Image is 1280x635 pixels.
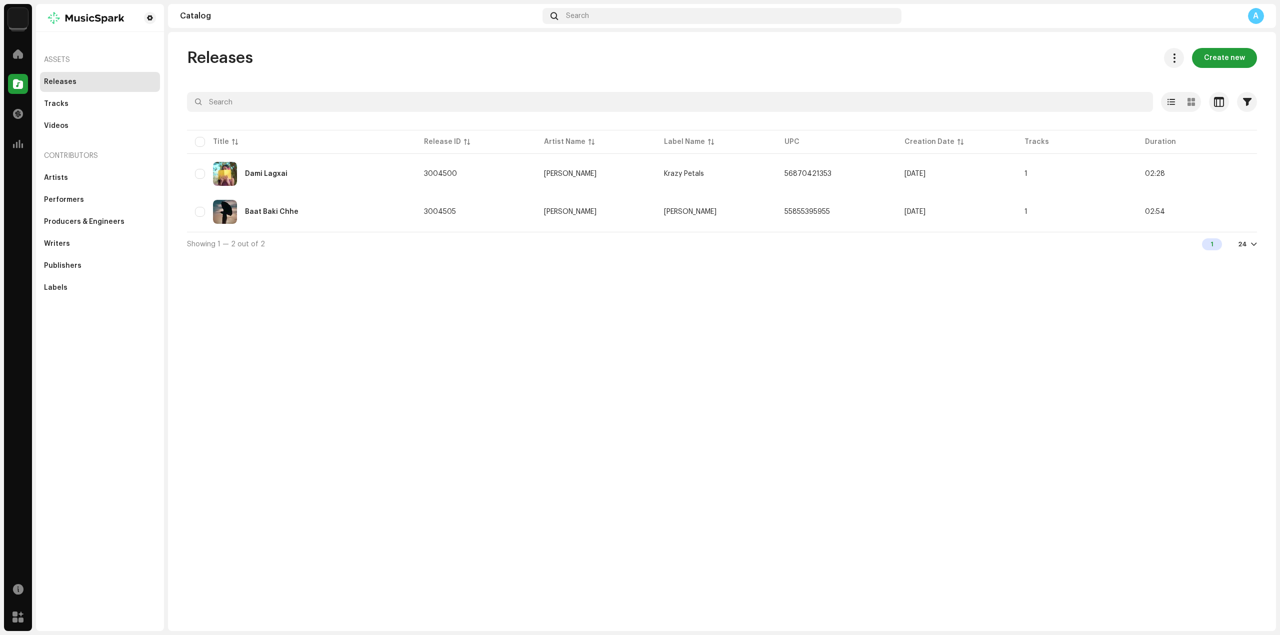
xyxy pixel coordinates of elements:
[1238,240,1247,248] div: 24
[40,234,160,254] re-m-nav-item: Writers
[424,208,456,215] span: 3004505
[44,196,84,204] div: Performers
[1204,48,1245,68] span: Create new
[8,8,28,28] img: bc4c4277-71b2-49c5-abdf-ca4e9d31f9c1
[44,12,128,24] img: 3e6ea8a8-b650-47c7-be58-ccad3f80e92a
[544,137,585,147] div: Artist Name
[1202,238,1222,250] div: 1
[904,208,925,215] span: Sep 12, 2025
[40,212,160,232] re-m-nav-item: Producers & Engineers
[40,72,160,92] re-m-nav-item: Releases
[784,170,831,177] span: 56870421353
[544,208,596,215] div: [PERSON_NAME]
[424,170,457,177] span: 3004500
[1192,48,1257,68] button: Create new
[664,208,716,215] span: Sandip Sardar
[213,200,237,224] img: 3696b4fd-77c3-49e9-8959-4ca231f987d9
[40,190,160,210] re-m-nav-item: Performers
[40,144,160,168] re-a-nav-header: Contributors
[44,122,68,130] div: Videos
[664,170,704,177] span: Krazy Petals
[245,208,298,215] div: Baat Baki Chhe
[1024,208,1027,215] span: 1
[664,137,705,147] div: Label Name
[904,137,954,147] div: Creation Date
[213,162,237,186] img: 9cce0143-377d-457b-95c5-04d607b5224c
[187,92,1153,112] input: Search
[544,170,648,177] span: Prajesh Kangoy
[544,170,596,177] div: [PERSON_NAME]
[424,137,461,147] div: Release ID
[40,278,160,298] re-m-nav-item: Labels
[904,170,925,177] span: Sep 12, 2025
[40,116,160,136] re-m-nav-item: Videos
[1145,170,1165,177] span: 02:28
[44,174,68,182] div: Artists
[44,240,70,248] div: Writers
[1024,170,1027,177] span: 1
[784,208,830,215] span: 55855395955
[44,100,68,108] div: Tracks
[44,218,124,226] div: Producers & Engineers
[544,208,648,215] span: Sumika Sardar
[1145,208,1165,215] span: 02:54
[44,262,81,270] div: Publishers
[44,78,76,86] div: Releases
[44,284,67,292] div: Labels
[245,170,287,177] div: Dami Lagxai
[187,48,253,68] span: Releases
[40,168,160,188] re-m-nav-item: Artists
[40,256,160,276] re-m-nav-item: Publishers
[566,12,589,20] span: Search
[40,48,160,72] re-a-nav-header: Assets
[180,12,538,20] div: Catalog
[1248,8,1264,24] div: A
[187,241,265,248] span: Showing 1 — 2 out of 2
[213,137,229,147] div: Title
[40,94,160,114] re-m-nav-item: Tracks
